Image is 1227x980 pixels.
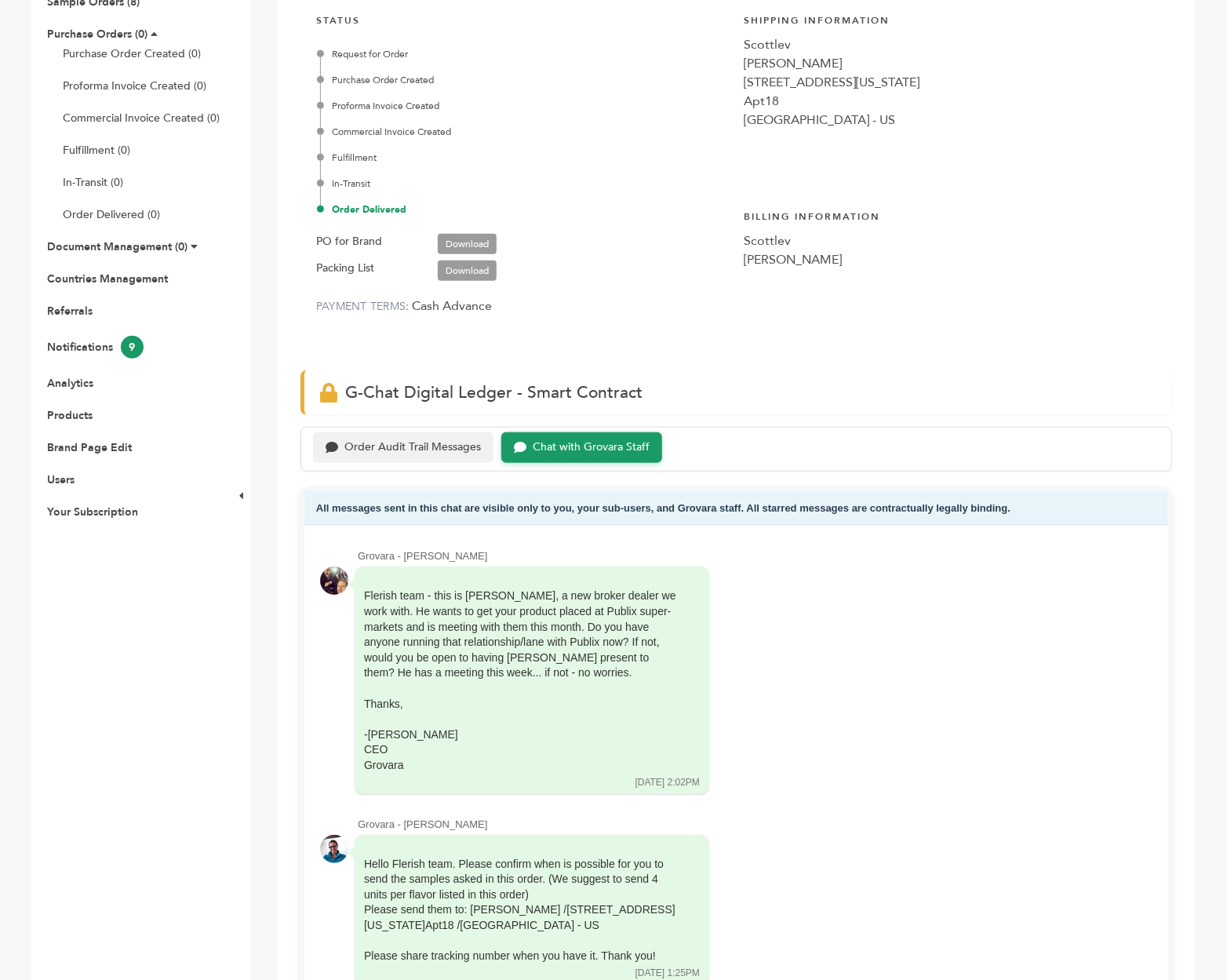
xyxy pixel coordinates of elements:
div: [PERSON_NAME] [745,54,1157,73]
span: Cash Advance [413,297,493,315]
a: Products [47,408,93,423]
div: [STREET_ADDRESS][US_STATE] [745,73,1157,92]
div: Flerish team - this is [PERSON_NAME], a new broker dealer we work with. He wants to get your prod... [364,588,678,773]
span: 9 [121,336,144,359]
span: Please share tracking number when you have it. Thank you! [364,949,656,962]
div: All messages sent in this chat are visible only to you, your sub-users, and Grovara staff. All st... [304,491,1168,526]
div: [DATE] 1:25PM [635,967,700,980]
div: Proforma Invoice Created [320,99,729,113]
h4: Billing Information [745,199,1157,231]
div: Fulfillment [320,151,729,165]
div: [PERSON_NAME] [745,250,1157,269]
a: Countries Management [47,271,168,286]
div: [DATE] 2:02PM [635,776,700,789]
a: Proforma Invoice Created (0) [63,78,206,93]
a: Purchase Orders (0) [47,27,147,42]
div: [GEOGRAPHIC_DATA] - US [745,111,1157,129]
a: Referrals [47,304,93,319]
div: Order Audit Trail Messages [344,441,481,454]
span: [GEOGRAPHIC_DATA] - US [460,919,599,931]
a: Download [438,234,497,254]
div: Scottlev [745,35,1157,54]
a: Analytics [47,376,93,391]
a: Document Management (0) [47,239,188,254]
a: Order Delivered (0) [63,207,160,222]
h4: Shipping Information [745,2,1157,35]
a: Notifications9 [47,340,144,355]
div: Scottlev [745,231,1157,250]
div: In-Transit [320,177,729,191]
a: Download [438,260,497,281]
div: Apt18 [745,92,1157,111]
div: Purchase Order Created [320,73,729,87]
a: In-Transit (0) [63,175,123,190]
div: Please send them to: [PERSON_NAME] / [364,902,678,933]
a: Commercial Invoice Created (0) [63,111,220,126]
label: PO for Brand [316,232,382,251]
div: Grovara - [PERSON_NAME] [358,818,1152,832]
span: G-Chat Digital Ledger - Smart Contract [345,381,643,404]
label: PAYMENT TERMS: [316,299,410,314]
a: Your Subscription [47,505,138,519]
div: Hello Flerish team. Please confirm when is possible for you to send the samples asked in this ord... [364,857,678,964]
a: Brand Page Edit [47,440,132,455]
label: Packing List [316,259,374,278]
div: Chat with Grovara Staff [533,441,650,454]
a: Purchase Order Created (0) [63,46,201,61]
div: Request for Order [320,47,729,61]
div: Grovara - [PERSON_NAME] [358,549,1152,563]
div: Commercial Invoice Created [320,125,729,139]
a: Users [47,472,75,487]
h4: STATUS [316,2,729,35]
div: Order Delivered [320,202,729,217]
span: Apt18 / [425,919,460,931]
a: Fulfillment (0) [63,143,130,158]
